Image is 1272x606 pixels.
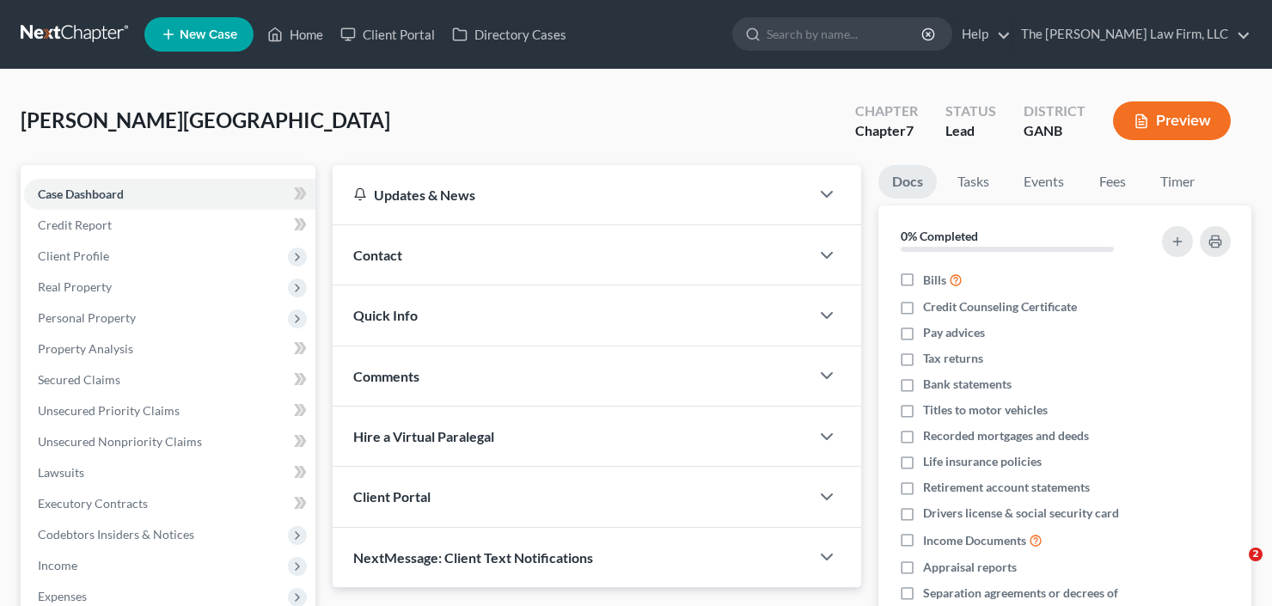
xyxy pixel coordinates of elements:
[878,165,937,199] a: Docs
[38,372,120,387] span: Secured Claims
[24,210,315,241] a: Credit Report
[38,310,136,325] span: Personal Property
[38,279,112,294] span: Real Property
[353,428,494,444] span: Hire a Virtual Paralegal
[38,248,109,263] span: Client Profile
[353,186,789,204] div: Updates & News
[1010,165,1078,199] a: Events
[1024,101,1085,121] div: District
[24,395,315,426] a: Unsecured Priority Claims
[24,179,315,210] a: Case Dashboard
[1147,165,1208,199] a: Timer
[901,229,978,243] strong: 0% Completed
[38,589,87,603] span: Expenses
[443,19,575,50] a: Directory Cases
[38,341,133,356] span: Property Analysis
[24,488,315,519] a: Executory Contracts
[38,558,77,572] span: Income
[24,457,315,488] a: Lawsuits
[24,364,315,395] a: Secured Claims
[24,334,315,364] a: Property Analysis
[38,187,124,201] span: Case Dashboard
[1214,548,1255,589] iframe: Intercom live chat
[906,122,914,138] span: 7
[1024,121,1085,141] div: GANB
[923,505,1119,522] span: Drivers license & social security card
[923,401,1048,419] span: Titles to motor vehicles
[855,101,918,121] div: Chapter
[353,247,402,263] span: Contact
[38,496,148,511] span: Executory Contracts
[855,121,918,141] div: Chapter
[945,101,996,121] div: Status
[38,527,194,542] span: Codebtors Insiders & Notices
[38,403,180,418] span: Unsecured Priority Claims
[923,427,1089,444] span: Recorded mortgages and deeds
[923,559,1017,576] span: Appraisal reports
[1012,19,1251,50] a: The [PERSON_NAME] Law Firm, LLC
[923,298,1077,315] span: Credit Counseling Certificate
[38,217,112,232] span: Credit Report
[353,307,418,323] span: Quick Info
[1085,165,1140,199] a: Fees
[923,453,1042,470] span: Life insurance policies
[38,434,202,449] span: Unsecured Nonpriority Claims
[923,272,946,289] span: Bills
[353,368,419,384] span: Comments
[953,19,1011,50] a: Help
[21,107,390,132] span: [PERSON_NAME][GEOGRAPHIC_DATA]
[945,121,996,141] div: Lead
[353,488,431,505] span: Client Portal
[1113,101,1231,140] button: Preview
[923,324,985,341] span: Pay advices
[944,165,1003,199] a: Tasks
[353,549,593,566] span: NextMessage: Client Text Notifications
[923,532,1026,549] span: Income Documents
[923,479,1090,496] span: Retirement account statements
[38,465,84,480] span: Lawsuits
[923,376,1012,393] span: Bank statements
[24,426,315,457] a: Unsecured Nonpriority Claims
[180,28,237,41] span: New Case
[767,18,924,50] input: Search by name...
[259,19,332,50] a: Home
[923,350,983,367] span: Tax returns
[1249,548,1263,561] span: 2
[332,19,443,50] a: Client Portal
